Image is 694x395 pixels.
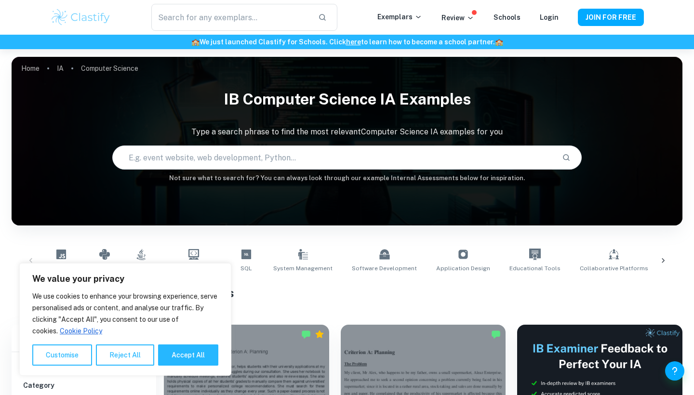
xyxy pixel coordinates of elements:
[12,126,682,138] p: Type a search phrase to find the most relevant Computer Science IA examples for you
[315,329,324,339] div: Premium
[81,63,138,74] p: Computer Science
[540,13,559,21] a: Login
[59,327,103,335] a: Cookie Policy
[32,290,218,337] p: We use cookies to enhance your browsing experience, serve personalised ads or content, and analys...
[346,38,361,46] a: here
[494,13,520,21] a: Schools
[32,273,218,285] p: We value your privacy
[665,361,684,381] button: Help and Feedback
[558,149,574,166] button: Search
[2,37,692,47] h6: We just launched Clastify for Schools. Click to learn how to become a school partner.
[509,264,561,273] span: Educational Tools
[578,9,644,26] button: JOIN FOR FREE
[113,144,554,171] input: E.g. event website, web development, Python...
[158,344,218,366] button: Accept All
[151,4,310,31] input: Search for any exemplars...
[32,344,92,366] button: Customise
[191,38,200,46] span: 🏫
[491,329,501,339] img: Marked
[273,264,333,273] span: System Management
[19,263,231,376] div: We value your privacy
[23,380,145,391] h6: Category
[441,13,474,23] p: Review
[352,264,417,273] span: Software Development
[495,38,503,46] span: 🏫
[96,344,154,366] button: Reject All
[436,264,490,273] span: Application Design
[57,62,64,75] a: IA
[50,8,111,27] img: Clastify logo
[21,62,40,75] a: Home
[45,284,649,302] h1: All Computer Science IA Examples
[301,329,311,339] img: Marked
[240,264,252,273] span: SQL
[12,325,156,352] h6: Filter exemplars
[12,84,682,115] h1: IB Computer Science IA examples
[377,12,422,22] p: Exemplars
[580,264,648,273] span: Collaborative Platforms
[12,173,682,183] h6: Not sure what to search for? You can always look through our example Internal Assessments below f...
